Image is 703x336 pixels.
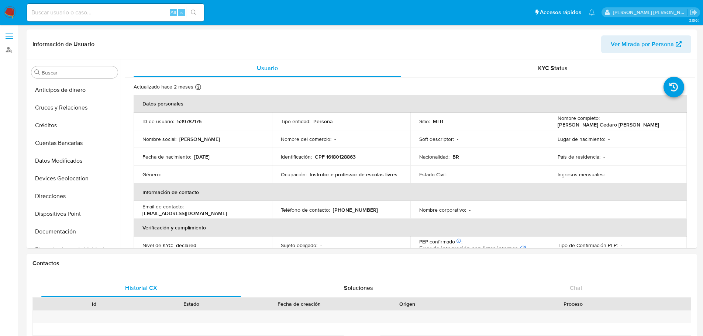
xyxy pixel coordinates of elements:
p: CPF 16180128863 [315,153,356,160]
p: Estado Civil : [419,171,447,178]
button: Direcciones [28,187,121,205]
p: BR [452,153,459,160]
p: - [469,207,471,213]
button: Financiamiento de Vehículos [28,240,121,258]
p: Tipo entidad : [281,118,310,125]
div: Proceso [461,300,686,308]
button: Dispositivos Point [28,205,121,223]
h1: Contactos [32,260,691,267]
button: Documentación [28,223,121,240]
p: - [603,153,605,160]
span: Soluciones [344,284,373,292]
p: ID de usuario : [142,118,174,125]
span: s [180,9,183,16]
p: - [334,136,336,142]
p: MLB [433,118,443,125]
input: Buscar [42,69,115,76]
p: Fecha de nacimiento : [142,153,191,160]
button: Créditos [28,117,121,134]
p: Nivel de KYC : [142,242,173,249]
p: - [457,136,458,142]
button: search-icon [186,7,201,18]
span: Alt [170,9,176,16]
p: Sujeto obligado : [281,242,317,249]
th: Datos personales [134,95,687,112]
h1: Información de Usuario [32,41,94,48]
div: Estado [148,300,235,308]
div: Id [51,300,138,308]
p: País de residencia : [558,153,600,160]
p: Nombre corporativo : [419,207,466,213]
span: Historial CX [125,284,157,292]
p: - [164,171,165,178]
span: Error de integración con listas internas [419,245,518,252]
input: Buscar usuario o caso... [27,8,204,17]
button: Ver Mirada por Persona [601,35,691,53]
p: Nombre completo : [558,115,600,121]
p: Sitio : [419,118,430,125]
p: [EMAIL_ADDRESS][DOMAIN_NAME] [142,210,227,217]
p: - [608,171,609,178]
p: - [320,242,322,249]
button: Reintentar [519,245,527,252]
p: Soft descriptor : [419,136,454,142]
button: Anticipos de dinero [28,81,121,99]
p: Género : [142,171,161,178]
button: Cruces y Relaciones [28,99,121,117]
p: - [621,242,622,249]
p: Ingresos mensuales : [558,171,605,178]
p: Instrutor e professor de escolas livres [310,171,397,178]
a: Salir [690,8,697,16]
p: Persona [313,118,333,125]
button: Cuentas Bancarias [28,134,121,152]
span: Ver Mirada por Persona [611,35,674,53]
p: gloria.villasanti@mercadolibre.com [613,9,688,16]
button: Buscar [34,69,40,75]
p: [PERSON_NAME] [179,136,220,142]
div: Fecha de creación [245,300,354,308]
span: Usuario [257,64,278,72]
p: [DATE] [194,153,210,160]
p: Actualizado hace 2 meses [134,83,193,90]
p: - [608,136,610,142]
th: Información de contacto [134,183,687,201]
p: Teléfono de contacto : [281,207,330,213]
p: Tipo de Confirmación PEP : [558,242,618,249]
p: Email de contacto : [142,203,184,210]
p: PEP confirmado : [419,238,462,245]
p: Ocupación : [281,171,307,178]
button: Datos Modificados [28,152,121,170]
p: Nacionalidad : [419,153,449,160]
p: Lugar de nacimiento : [558,136,605,142]
div: Origen [364,300,451,308]
p: - [449,171,451,178]
button: Devices Geolocation [28,170,121,187]
span: KYC Status [538,64,568,72]
p: [PHONE_NUMBER] [333,207,378,213]
span: Accesos rápidos [540,8,581,16]
p: declared [176,242,196,249]
span: Chat [570,284,582,292]
th: Verificación y cumplimiento [134,219,687,236]
p: 539787176 [177,118,201,125]
a: Notificaciones [589,9,595,15]
p: Nombre social : [142,136,176,142]
p: Nombre del comercio : [281,136,331,142]
p: [PERSON_NAME] Cedaro [PERSON_NAME] [558,121,659,128]
p: Identificación : [281,153,312,160]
